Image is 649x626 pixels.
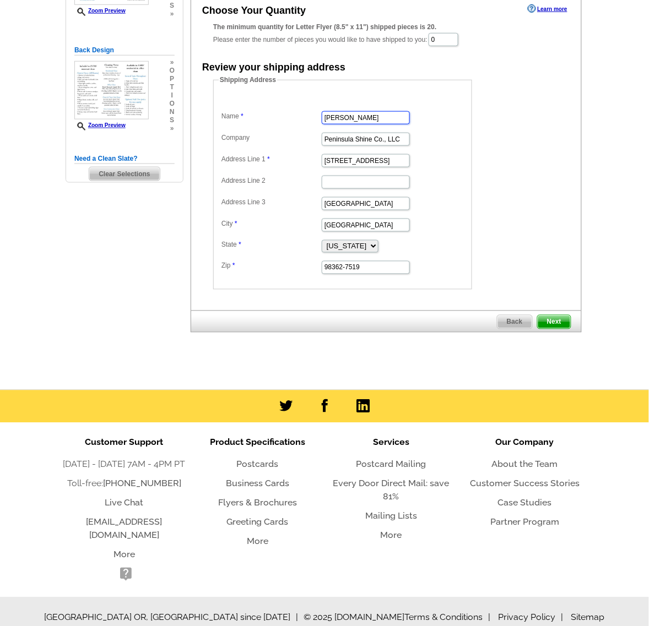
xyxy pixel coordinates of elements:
a: Flyers & Brochures [218,498,297,508]
label: City [221,219,321,228]
h5: Need a Clean Slate? [74,154,175,164]
span: » [170,124,175,133]
span: p [170,75,175,83]
span: n [170,108,175,116]
span: © 2025 [DOMAIN_NAME] [304,611,404,624]
a: More [113,549,135,560]
label: Zip [221,261,321,271]
iframe: LiveChat chat widget [429,370,649,626]
a: Back [497,315,533,329]
a: Business Cards [226,478,289,489]
a: Learn more [528,4,567,13]
span: Back [497,315,532,329]
legend: Shipping Address [219,75,277,85]
label: State [221,240,321,250]
a: Postcards [237,459,279,470]
a: Every Door Direct Mail: save 81% [333,478,450,502]
span: t [170,83,175,91]
span: » [170,10,175,18]
a: Mailing Lists [365,511,417,521]
span: Product Specifications [210,437,305,448]
div: The minimum quantity for Letter Flyer (8.5" x 11") shipped pieces is 20. [213,22,559,32]
a: [EMAIL_ADDRESS][DOMAIN_NAME] [86,517,162,541]
div: Choose Your Quantity [202,3,306,18]
label: Address Line 3 [221,197,321,207]
label: Name [221,111,321,121]
label: Address Line 2 [221,176,321,186]
li: [DATE] - [DATE] 7AM - 4PM PT [57,458,191,471]
li: Toll-free: [57,477,191,491]
a: Zoom Preview [74,8,126,14]
a: Greeting Cards [227,517,289,527]
label: Address Line 1 [221,154,321,164]
span: Next [538,315,571,329]
a: [PHONE_NUMBER] [103,478,181,489]
a: Live Chat [105,498,143,508]
label: Company [221,133,321,143]
span: Services [373,437,409,448]
span: i [170,91,175,100]
img: small-thumb.jpg [74,61,149,119]
a: More [381,530,402,541]
div: Please enter the number of pieces you would like to have shipped to you: [213,22,559,47]
span: s [170,2,175,10]
a: Postcard Mailing [356,459,426,470]
a: Terms & Conditions [404,612,491,623]
a: Zoom Preview [74,122,126,128]
span: [GEOGRAPHIC_DATA] OR, [GEOGRAPHIC_DATA] since [DATE] [44,611,298,624]
a: More [247,536,268,547]
span: o [170,67,175,75]
span: Clear Selections [89,167,159,181]
span: » [170,58,175,67]
span: Customer Support [85,437,163,448]
div: Review your shipping address [202,60,345,75]
h5: Back Design [74,45,175,56]
span: o [170,100,175,108]
span: s [170,116,175,124]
